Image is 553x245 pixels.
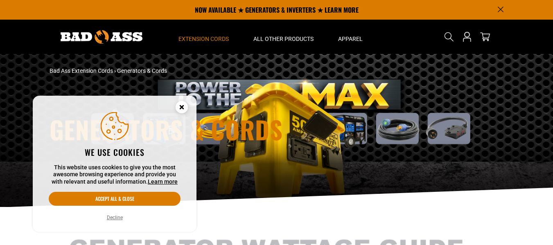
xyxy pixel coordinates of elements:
summary: Extension Cords [166,20,241,54]
h2: We use cookies [49,147,181,157]
span: Extension Cords [178,35,229,43]
span: Apparel [338,35,363,43]
span: All Other Products [253,35,314,43]
img: Bad Ass Extension Cords [61,30,142,44]
summary: All Other Products [241,20,326,54]
summary: Apparel [326,20,375,54]
span: Generators & Cords [117,67,167,74]
a: Bad Ass Extension Cords [50,67,113,74]
span: › [114,67,116,74]
nav: breadcrumbs [50,67,348,75]
button: Accept all & close [49,192,181,206]
a: Learn more [148,178,178,185]
p: This website uses cookies to give you the most awesome browsing experience and provide you with r... [49,164,181,186]
button: Decline [104,214,125,222]
summary: Search [442,30,456,43]
aside: Cookie Consent [33,96,196,232]
h1: Generators & Cords [50,117,348,142]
